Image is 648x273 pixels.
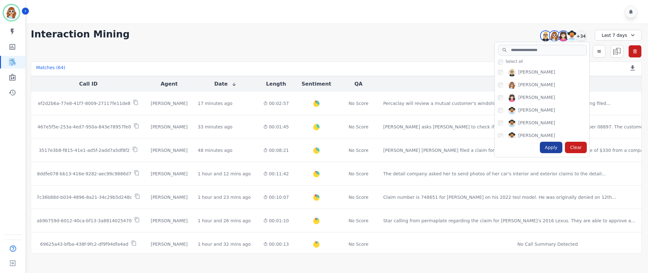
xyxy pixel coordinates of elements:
[151,100,187,107] div: [PERSON_NAME]
[518,69,555,76] div: [PERSON_NAME]
[349,100,369,107] div: No Score
[349,147,369,153] div: No Score
[383,171,606,177] div: The detail company asked her to send photos of her car's interior and exterior claims to the deta...
[198,241,251,247] div: 1 hour and 32 mins ago
[37,171,132,177] p: 8ddfe078-bb13-416e-9282-aec99c9886d7
[302,80,331,88] button: Sentiment
[349,171,369,177] div: No Score
[263,171,289,177] div: 00:11:42
[31,29,130,40] h1: Interaction Mining
[349,194,369,200] div: No Score
[79,80,97,88] button: Call ID
[4,5,19,20] img: Bordered avatar
[518,107,555,114] div: [PERSON_NAME]
[383,100,611,107] div: Percaclay will review a mutual customer's windshield claim. The claim was denied due to being fil...
[263,147,289,153] div: 00:08:21
[383,194,616,200] div: Claim number is 748651 for [PERSON_NAME] on his 2022 tesl model. He was originally denied on 12th...
[160,80,178,88] button: Agent
[518,81,555,89] div: [PERSON_NAME]
[263,218,289,224] div: 00:01:10
[518,132,555,140] div: [PERSON_NAME]
[40,241,128,247] p: 69625a43-bfba-438f-9fc2-df9f94dfa4ad
[198,171,251,177] div: 1 hour and 12 mins ago
[595,30,642,41] div: Last 7 days
[198,194,251,200] div: 1 hour and 23 mins ago
[263,194,289,200] div: 00:10:07
[36,194,132,200] p: 7c36b88d-b034-4896-8a21-34c29b5d248c
[151,241,187,247] div: [PERSON_NAME]
[151,147,187,153] div: [PERSON_NAME]
[198,218,251,224] div: 1 hour and 26 mins ago
[565,142,587,153] div: Clear
[37,124,131,130] p: 467e5f5e-253a-4ed7-950a-843e78957fe0
[383,218,635,224] div: Star calling from permaplate regarding the claim for [PERSON_NAME]'s 2016 Lexus. They are able to...
[349,218,369,224] div: No Score
[506,59,523,64] span: Select all
[151,171,187,177] div: [PERSON_NAME]
[151,194,187,200] div: [PERSON_NAME]
[198,100,232,107] div: 17 minutes ago
[518,120,555,127] div: [PERSON_NAME]
[263,124,289,130] div: 00:01:45
[354,80,363,88] button: QA
[540,142,563,153] div: Apply
[198,124,232,130] div: 33 minutes ago
[38,100,131,107] p: ef2d2b6a-77e8-41f7-8009-27117fe11de8
[214,80,237,88] button: Date
[36,64,65,73] div: Matches ( 64 )
[198,147,232,153] div: 48 minutes ago
[151,218,187,224] div: [PERSON_NAME]
[151,124,187,130] div: [PERSON_NAME]
[263,241,289,247] div: 00:00:13
[576,30,586,41] div: +34
[37,218,132,224] p: ab9b759d-6012-40ca-bf13-3a8814025470
[518,94,555,102] div: [PERSON_NAME]
[349,124,369,130] div: No Score
[266,80,286,88] button: Length
[263,100,289,107] div: 00:02:57
[349,241,369,247] div: No Score
[39,147,130,153] p: 3517e3b8-f815-41e1-ad5f-2add7a5df8f2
